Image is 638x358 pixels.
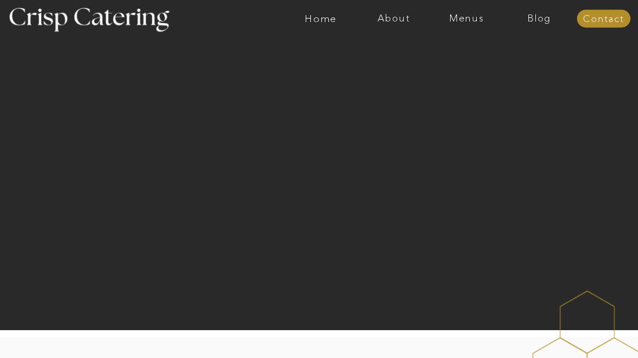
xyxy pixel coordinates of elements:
a: Home [284,13,357,24]
a: Menus [430,13,503,24]
a: Contact [577,14,631,24]
a: Blog [503,13,576,24]
a: About [357,13,430,24]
